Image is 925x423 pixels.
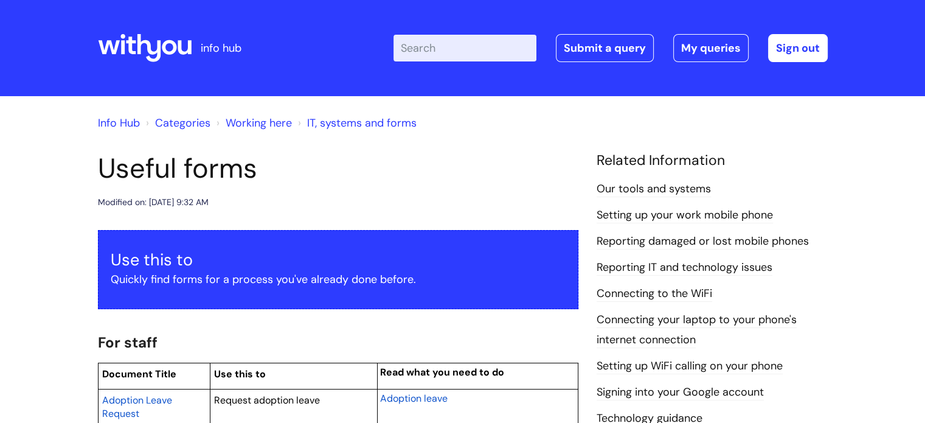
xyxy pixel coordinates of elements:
[597,260,772,276] a: Reporting IT and technology issues
[380,366,504,379] span: Read what you need to do
[98,152,578,185] h1: Useful forms
[98,195,209,210] div: Modified on: [DATE] 9:32 AM
[673,34,749,62] a: My queries
[143,113,210,133] li: Solution home
[597,234,809,250] a: Reporting damaged or lost mobile phones
[102,393,172,421] a: Adoption Leave Request
[597,286,712,302] a: Connecting to the WiFi
[393,35,536,61] input: Search
[214,368,266,380] span: Use this to
[597,208,773,223] a: Setting up your work mobile phone
[226,116,292,130] a: Working here
[102,394,172,420] span: Adoption Leave Request
[98,333,158,352] span: For staff
[768,34,828,62] a: Sign out
[111,250,566,270] h3: Use this to
[111,270,566,289] p: Quickly find forms for a process you've already done before.
[98,116,140,130] a: Info Hub
[393,34,828,62] div: | -
[307,116,417,130] a: IT, systems and forms
[597,312,797,348] a: Connecting your laptop to your phone's internet connection
[597,181,711,197] a: Our tools and systems
[556,34,654,62] a: Submit a query
[155,116,210,130] a: Categories
[213,113,292,133] li: Working here
[597,385,764,400] a: Signing into your Google account
[295,113,417,133] li: IT, systems and forms
[380,392,448,405] span: Adoption leave
[597,358,783,374] a: Setting up WiFi calling on your phone
[201,38,241,58] p: info hub
[597,152,828,169] h4: Related Information
[102,368,176,380] span: Document Title
[214,394,320,407] span: Request adoption leave
[380,391,448,405] a: Adoption leave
